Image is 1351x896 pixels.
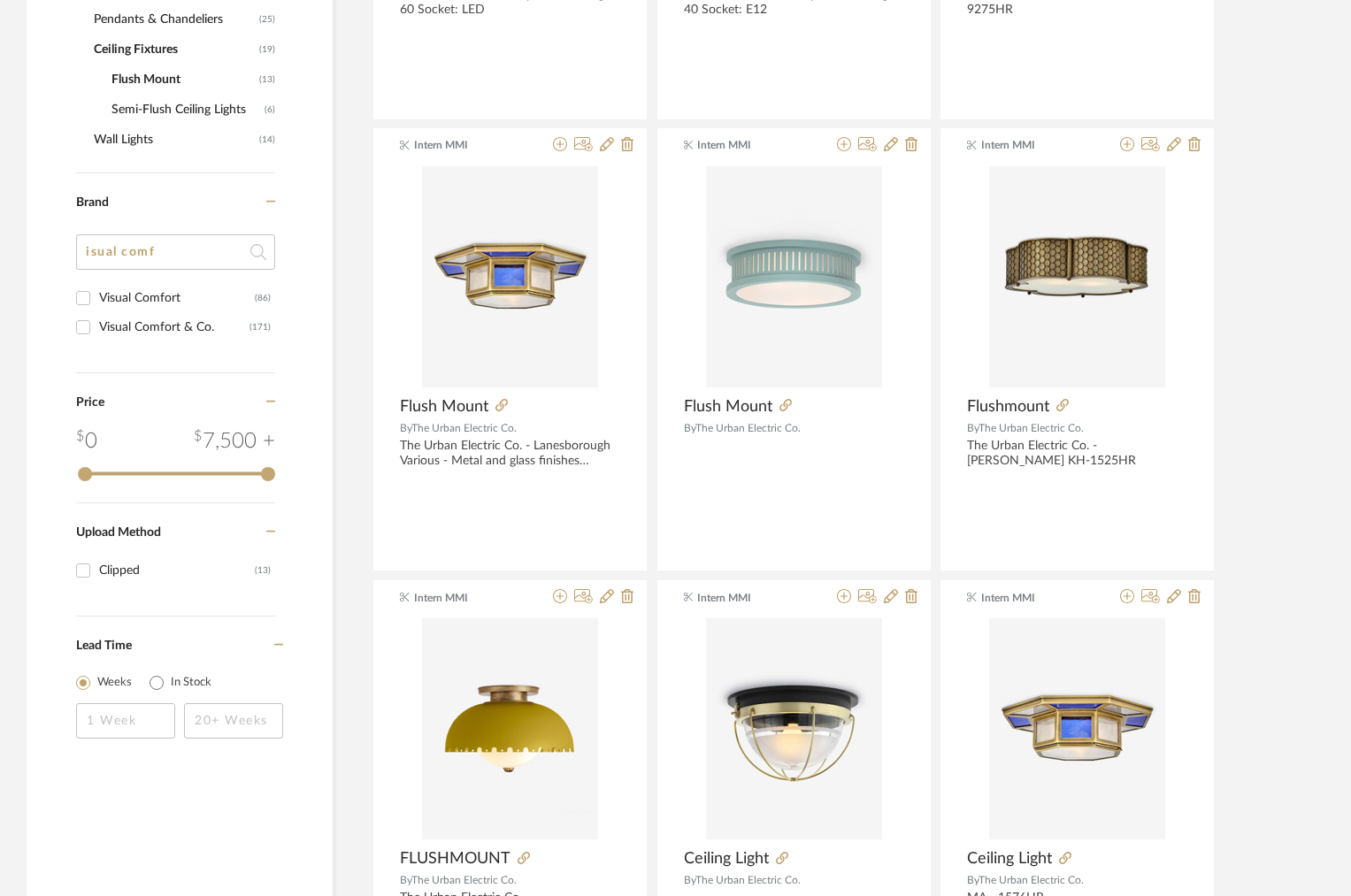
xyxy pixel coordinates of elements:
[94,125,255,155] span: Wall Lights
[979,423,1084,433] span: The Urban Electric Co.
[697,137,809,153] span: Intern MMI
[697,590,809,606] span: Intern MMI
[249,313,271,341] div: (171)
[99,284,255,312] div: Visual Comfort
[414,590,526,606] span: Intern MMI
[255,556,271,585] div: (13)
[411,875,517,885] span: The Urban Electric Co.
[989,166,1165,387] img: Flushmount
[259,126,275,154] span: (14)
[706,166,882,387] img: Flush Mount
[259,5,275,34] span: (25)
[967,397,1049,417] span: Flushmount
[684,875,695,885] span: By
[979,875,1084,885] span: The Urban Electric Co.
[76,526,161,539] span: Upload Method
[684,423,695,433] span: By
[684,397,772,417] span: Flush Mount
[422,618,598,839] img: FLUSHMOUNT
[411,423,517,433] span: The Urban Electric Co.
[111,65,255,95] span: Flush Mount
[76,639,132,652] span: Lead Time
[967,849,1052,869] span: Ceiling Light
[684,849,769,869] span: Ceiling Light
[695,423,801,433] span: The Urban Electric Co.
[422,166,598,387] img: Flush Mount
[414,137,526,153] span: Intern MMI
[255,284,271,312] div: (86)
[97,674,132,692] label: Weeks
[184,703,283,739] input: 20+ Weeks
[967,423,979,433] span: By
[400,397,488,417] span: Flush Mount
[400,849,510,869] span: FLUSHMOUNT
[76,425,97,457] div: 0
[989,618,1165,839] img: Ceiling Light
[76,234,275,270] input: Search Brands
[981,590,1093,606] span: Intern MMI
[695,875,801,885] span: The Urban Electric Co.
[111,95,260,125] span: Semi-Flush Ceiling Lights
[400,875,411,885] span: By
[94,4,255,34] span: Pendants & Chandeliers
[400,439,620,469] div: The Urban Electric Co. - Lanesborough Various - Metal and glass finishes available MA-1576HR
[76,703,175,739] input: 1 Week
[400,423,411,433] span: By
[94,34,255,65] span: Ceiling Fixtures
[76,396,104,409] span: Price
[171,674,211,692] label: In Stock
[265,96,275,124] span: (6)
[99,313,249,341] div: Visual Comfort & Co.
[706,618,882,839] img: Ceiling Light
[76,196,109,209] span: Brand
[967,875,979,885] span: By
[981,137,1093,153] span: Intern MMI
[194,425,275,457] div: 7,500 +
[99,556,255,585] div: Clipped
[259,65,275,94] span: (13)
[967,439,1187,469] div: The Urban Electric Co. - [PERSON_NAME] KH-1525HR
[259,35,275,64] span: (19)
